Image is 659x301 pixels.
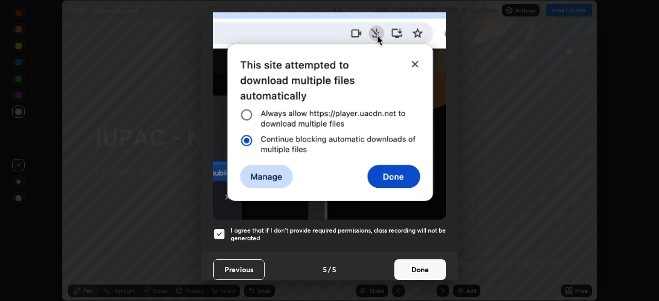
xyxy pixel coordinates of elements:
h4: 5 [332,264,336,275]
h5: I agree that if I don't provide required permissions, class recording will not be generated [231,226,446,242]
h4: 5 [323,264,327,275]
button: Previous [213,259,265,280]
button: Done [394,259,446,280]
h4: / [328,264,331,275]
